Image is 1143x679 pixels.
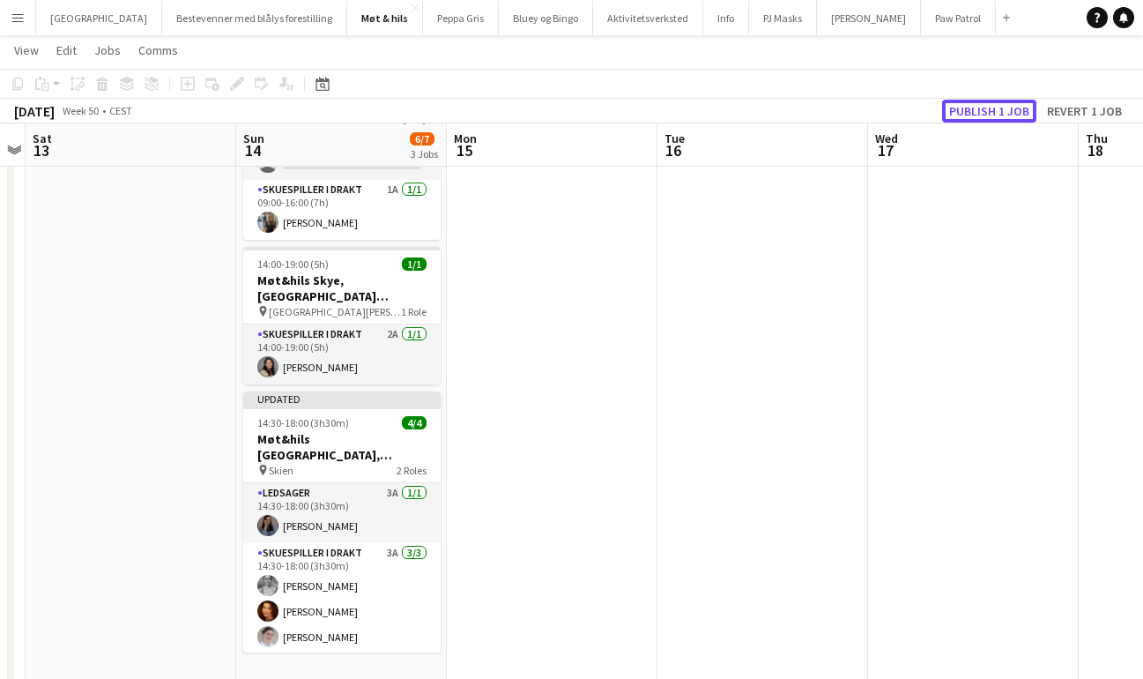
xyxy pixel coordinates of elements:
button: [PERSON_NAME] [817,1,921,35]
app-job-card: Updated14:30-18:00 (3h30m)4/4Møt&hils [GEOGRAPHIC_DATA], [GEOGRAPHIC_DATA], [PERSON_NAME] 14. des... [243,392,441,653]
span: 14:30-18:00 (3h30m) [257,416,349,429]
button: Info [703,1,749,35]
span: Tue [664,131,685,146]
button: Bluey og Bingo [499,1,593,35]
span: Week 50 [58,104,102,117]
span: View [14,42,39,58]
h3: Møt&hils Skye, [GEOGRAPHIC_DATA][PERSON_NAME] [243,272,441,304]
div: [DATE] [14,102,55,120]
app-card-role: Skuespiller i drakt1A1/109:00-16:00 (7h)[PERSON_NAME] [243,180,441,240]
span: 6/7 [410,132,434,145]
button: Møt & hils [347,1,423,35]
span: Edit [56,42,77,58]
span: Jobs [94,42,121,58]
button: Aktivitetsverksted [593,1,703,35]
div: CEST [109,104,132,117]
h3: Møt&hils [GEOGRAPHIC_DATA], [GEOGRAPHIC_DATA], [PERSON_NAME] 14. desember [243,431,441,463]
span: Sun [243,131,264,146]
span: 2 Roles [397,464,427,477]
button: PJ Masks [749,1,817,35]
app-card-role: Skuespiller i drakt3A3/314:30-18:00 (3h30m)[PERSON_NAME][PERSON_NAME][PERSON_NAME] [243,543,441,654]
span: 1/1 [402,257,427,271]
a: View [7,39,46,62]
a: Comms [131,39,185,62]
button: [GEOGRAPHIC_DATA] [36,1,162,35]
span: Comms [138,42,178,58]
span: 18 [1083,140,1108,160]
span: 1 Role [401,305,427,318]
span: 4/4 [402,416,427,429]
span: 14 [241,140,264,160]
span: 15 [451,140,477,160]
a: Edit [49,39,84,62]
span: 14:00-19:00 (5h) [257,257,329,271]
button: Bestevenner med blålys forestilling [162,1,347,35]
button: Paw Patrol [921,1,996,35]
app-job-card: 14:00-19:00 (5h)1/1Møt&hils Skye, [GEOGRAPHIC_DATA][PERSON_NAME] [GEOGRAPHIC_DATA][PERSON_NAME]1 ... [243,247,441,384]
app-card-role: Ledsager3A1/114:30-18:00 (3h30m)[PERSON_NAME] [243,483,441,543]
span: Mon [454,131,477,146]
span: Thu [1086,131,1108,146]
a: Jobs [87,39,128,62]
button: Revert 1 job [1040,100,1129,123]
span: 16 [662,140,685,160]
span: 13 [30,140,52,160]
span: Wed [875,131,898,146]
div: 3 Jobs [411,147,438,160]
button: Publish 1 job [942,100,1036,123]
button: Peppa Gris [423,1,499,35]
span: [GEOGRAPHIC_DATA][PERSON_NAME] [269,305,401,318]
app-card-role: Skuespiller i drakt2A1/114:00-19:00 (5h)[PERSON_NAME] [243,325,441,384]
span: 17 [872,140,898,160]
div: Updated [243,392,441,406]
span: Sat [33,131,52,146]
span: Skien [269,464,293,477]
